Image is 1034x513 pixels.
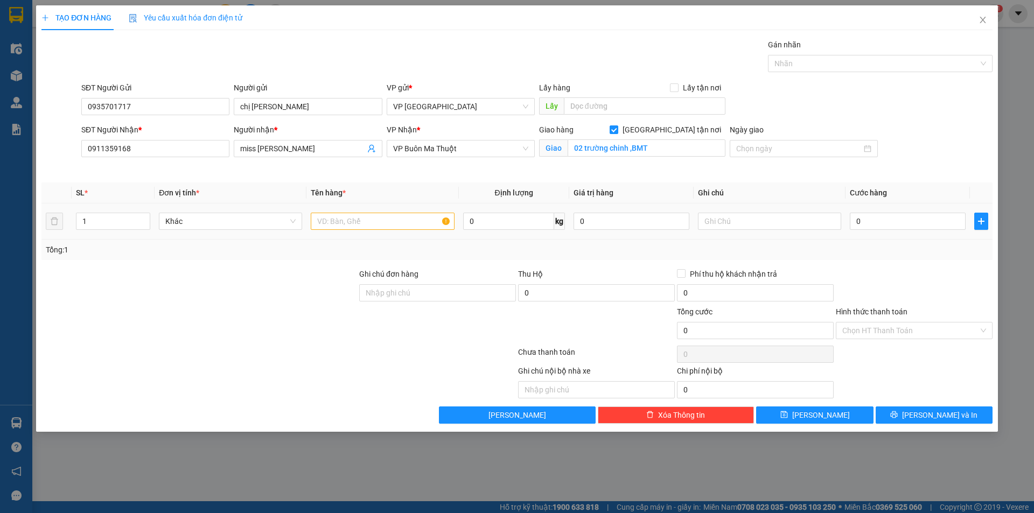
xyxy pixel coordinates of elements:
input: 0 [574,213,689,230]
div: Chưa thanh toán [517,346,676,365]
span: plus [41,14,49,22]
span: VP Buôn Ma Thuột [393,140,528,157]
div: Người nhận [234,124,382,136]
span: Cước hàng [850,188,887,197]
span: Tên hàng [311,188,346,197]
input: Dọc đường [564,97,725,115]
input: Ngày giao [736,143,862,154]
span: delete [646,411,654,419]
th: Ghi chú [694,182,846,203]
span: Đơn vị tính [159,188,199,197]
span: kg [554,213,565,230]
span: Giá trị hàng [574,188,613,197]
span: Phí thu hộ khách nhận trả [686,268,781,280]
span: Giao hàng [539,125,574,134]
span: VP Nhận [387,125,417,134]
input: Ghi chú đơn hàng [359,284,516,301]
span: Thu Hộ [518,270,543,278]
span: printer [890,411,898,419]
span: TẠO ĐƠN HÀNG [41,13,111,22]
input: Giao tận nơi [568,139,725,157]
div: Chi phí nội bộ [677,365,834,381]
div: VP gửi [387,82,535,94]
input: VD: Bàn, Ghế [311,213,454,230]
div: Người gửi [234,82,382,94]
span: Tổng cước [677,307,712,316]
span: plus [975,217,988,226]
button: delete [46,213,63,230]
span: Yêu cầu xuất hóa đơn điện tử [129,13,242,22]
span: close [979,16,987,24]
input: Nhập ghi chú [518,381,675,398]
button: Close [968,5,998,36]
span: Xóa Thông tin [658,409,705,421]
span: Định lượng [495,188,533,197]
span: [GEOGRAPHIC_DATA] tận nơi [618,124,725,136]
span: SL [76,188,85,197]
div: Tổng: 1 [46,244,399,256]
label: Hình thức thanh toán [836,307,907,316]
img: icon [129,14,137,23]
label: Ngày giao [730,125,764,134]
span: [PERSON_NAME] [488,409,546,421]
div: SĐT Người Gửi [81,82,229,94]
button: [PERSON_NAME] [439,406,596,424]
span: user-add [367,144,376,153]
span: [PERSON_NAME] và In [902,409,977,421]
span: save [780,411,788,419]
span: VP Tuy Hòa [393,99,528,115]
button: deleteXóa Thông tin [598,406,754,424]
button: printer[PERSON_NAME] và In [876,406,993,424]
div: Ghi chú nội bộ nhà xe [518,365,675,381]
div: SĐT Người Nhận [81,124,229,136]
label: Gán nhãn [768,40,801,49]
span: Lấy hàng [539,83,570,92]
button: plus [974,213,988,230]
input: Ghi Chú [698,213,841,230]
button: save[PERSON_NAME] [756,406,873,424]
label: Ghi chú đơn hàng [359,270,418,278]
span: Lấy [539,97,564,115]
span: Lấy tận nơi [679,82,725,94]
span: [PERSON_NAME] [792,409,850,421]
span: Khác [165,213,296,229]
span: Giao [539,139,568,157]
